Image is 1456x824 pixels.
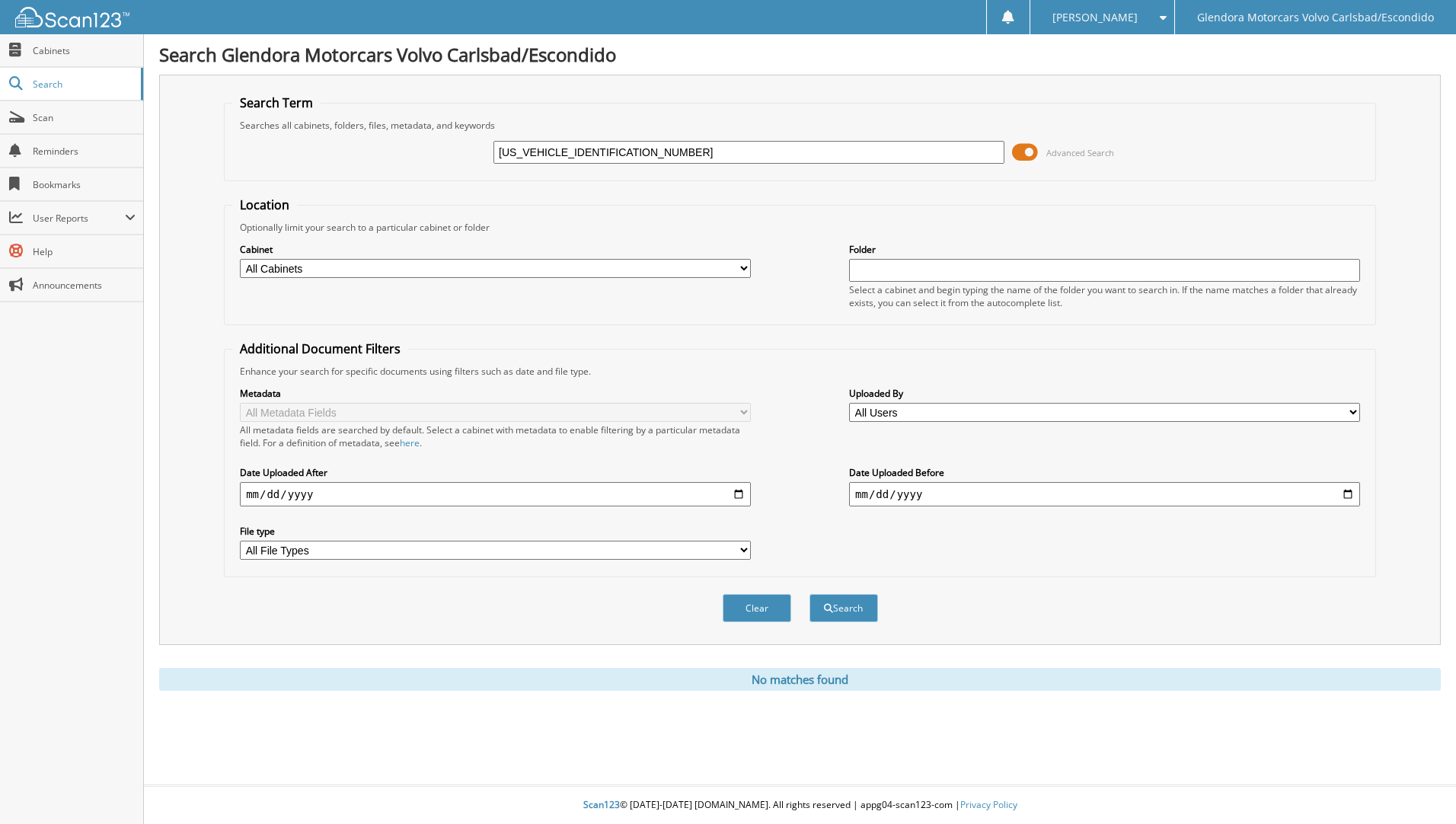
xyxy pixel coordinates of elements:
button: Clear [723,594,791,622]
label: Cabinet [240,243,751,256]
label: Folder [849,243,1360,256]
span: Cabinets [33,44,136,57]
label: Date Uploaded Before [849,466,1360,479]
h1: Search Glendora Motorcars Volvo Carlsbad/Escondido [159,42,1441,67]
label: Date Uploaded After [240,466,751,479]
span: [PERSON_NAME] [1052,13,1138,22]
div: Enhance your search for specific documents using filters such as date and file type. [232,365,1368,378]
input: end [849,482,1360,506]
div: Optionally limit your search to a particular cabinet or folder [232,221,1368,234]
span: Advanced Search [1046,147,1114,158]
div: Searches all cabinets, folders, files, metadata, and keywords [232,119,1368,132]
span: Help [33,245,136,258]
button: Search [809,594,878,622]
label: Uploaded By [849,387,1360,400]
img: scan123-logo-white.svg [15,7,129,27]
div: Select a cabinet and begin typing the name of the folder you want to search in. If the name match... [849,283,1360,309]
div: All metadata fields are searched by default. Select a cabinet with metadata to enable filtering b... [240,423,751,449]
span: Reminders [33,145,136,158]
span: User Reports [33,212,125,225]
span: Search [33,78,133,91]
label: File type [240,525,751,538]
a: Privacy Policy [960,798,1017,811]
legend: Search Term [232,94,321,111]
label: Metadata [240,387,751,400]
legend: Additional Document Filters [232,340,408,357]
span: Bookmarks [33,178,136,191]
span: Glendora Motorcars Volvo Carlsbad/Escondido [1197,13,1434,22]
span: Announcements [33,279,136,292]
span: Scan [33,111,136,124]
a: here [400,436,420,449]
legend: Location [232,196,297,213]
span: Scan123 [583,798,620,811]
input: start [240,482,751,506]
div: © [DATE]-[DATE] [DOMAIN_NAME]. All rights reserved | appg04-scan123-com | [144,787,1456,824]
div: No matches found [159,668,1441,691]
